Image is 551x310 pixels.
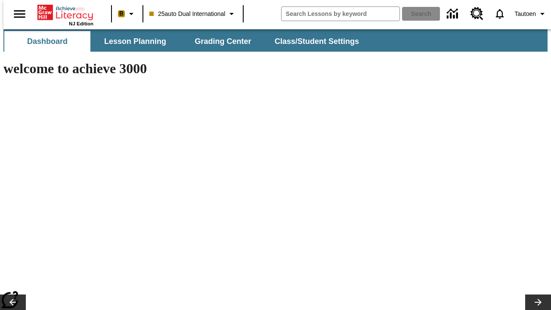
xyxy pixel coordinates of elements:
[442,2,465,26] a: Data Center
[4,31,90,52] button: Dashboard
[514,9,536,19] span: Tautoen
[180,31,266,52] button: Grading Center
[282,7,399,21] input: search field
[3,29,548,52] div: SubNavbar
[37,3,93,26] div: Home
[92,31,178,52] button: Lesson Planning
[268,31,366,52] button: Class/Student Settings
[465,2,489,25] a: Resource Center, Will open in new tab
[146,6,240,22] button: Class: 25auto Dual International, Select your class
[525,294,551,310] button: Lesson carousel, Next
[69,21,93,26] span: NJ Edition
[119,8,124,19] span: B
[115,6,140,22] button: Boost Class color is peach. Change class color
[37,4,93,21] a: Home
[3,31,367,52] div: SubNavbar
[104,37,166,46] span: Lesson Planning
[489,3,511,25] a: Notifications
[3,61,375,77] h1: welcome to achieve 3000
[149,9,225,19] span: 25auto Dual International
[195,37,251,46] span: Grading Center
[511,6,551,22] button: Profile/Settings
[275,37,359,46] span: Class/Student Settings
[7,1,32,27] button: Open side menu
[27,37,68,46] span: Dashboard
